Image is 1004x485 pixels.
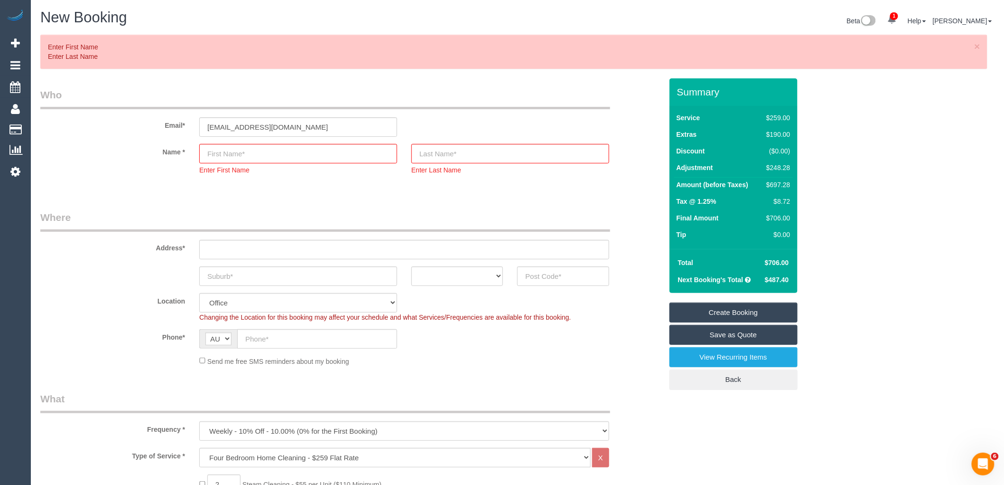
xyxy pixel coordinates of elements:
input: Suburb* [199,266,397,286]
span: Send me free SMS reminders about my booking [207,357,349,365]
a: Help [908,17,926,25]
label: Discount [677,146,705,156]
a: [PERSON_NAME] [933,17,992,25]
span: New Booking [40,9,127,26]
iframe: Intercom live chat [972,453,995,475]
a: 1 [883,10,901,30]
a: Back [669,370,798,390]
a: Beta [847,17,876,25]
legend: What [40,392,610,413]
div: $248.28 [762,163,790,172]
span: Changing the Location for this booking may affect your schedule and what Services/Frequencies are... [199,314,571,321]
h3: Summary [677,86,793,97]
label: Extras [677,130,697,139]
img: New interface [860,15,876,28]
input: Phone* [237,329,397,349]
span: $487.40 [765,276,789,284]
label: Final Amount [677,213,719,223]
label: Amount (before Taxes) [677,180,748,190]
button: Close [975,41,980,51]
a: View Recurring Items [669,347,798,367]
label: Service [677,113,700,123]
label: Type of Service * [33,448,192,461]
label: Tax @ 1.25% [677,197,716,206]
input: Last Name* [411,144,609,163]
div: $259.00 [762,113,790,123]
div: $706.00 [762,213,790,223]
span: 1 [890,12,898,20]
div: $0.00 [762,230,790,239]
input: Email* [199,117,397,137]
div: $697.28 [762,180,790,190]
label: Address* [33,240,192,253]
label: Location [33,293,192,306]
label: Phone* [33,329,192,342]
p: Enter First Name Enter Last Name [48,42,970,61]
input: Post Code* [517,266,609,286]
label: Adjustment [677,163,713,172]
input: First Name* [199,144,397,163]
legend: Who [40,88,610,109]
label: Frequency * [33,421,192,434]
legend: Where [40,210,610,232]
a: Save as Quote [669,325,798,345]
label: Email* [33,117,192,130]
span: 6 [991,453,999,460]
span: × [975,41,980,52]
strong: Total [678,259,693,266]
label: Tip [677,230,687,239]
span: $706.00 [765,259,789,266]
strong: Next Booking's Total [678,276,744,284]
div: Enter First Name [199,163,397,175]
div: Enter Last Name [411,163,609,175]
div: ($0.00) [762,146,790,156]
div: $8.72 [762,197,790,206]
img: Automaid Logo [6,10,25,23]
div: $190.00 [762,130,790,139]
a: Create Booking [669,303,798,323]
label: Name * [33,144,192,157]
